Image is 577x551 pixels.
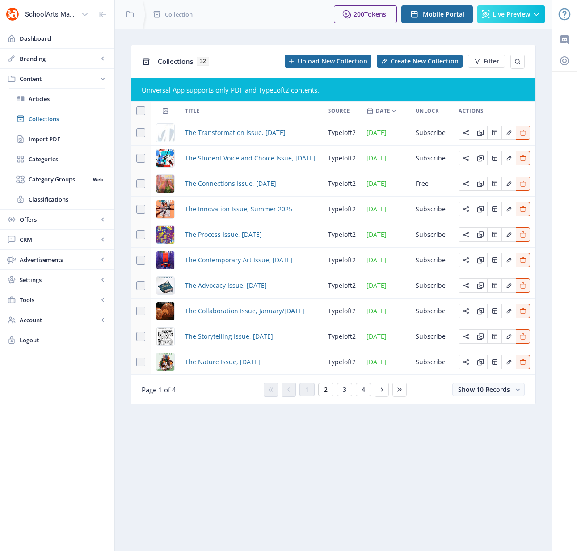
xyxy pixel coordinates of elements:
[9,149,105,169] a: Categories
[410,248,453,273] td: Subscribe
[484,58,499,65] span: Filter
[459,255,473,264] a: Edit page
[410,146,453,171] td: Subscribe
[185,127,286,138] a: The Transformation Issue, [DATE]
[391,58,459,65] span: Create New Collection
[516,332,530,340] a: Edit page
[20,315,98,324] span: Account
[459,204,473,213] a: Edit page
[410,197,453,222] td: Subscribe
[9,109,105,129] a: Collections
[473,153,487,162] a: Edit page
[185,255,293,265] a: The Contemporary Art Issue, [DATE]
[410,171,453,197] td: Free
[131,45,536,404] app-collection-view: Collections
[5,7,20,21] img: properties.app_icon.png
[9,129,105,149] a: Import PDF
[156,251,174,269] img: 10c3aa48-9907-426a-b8e9-0dff08a38197.png
[185,331,273,342] span: The Storytelling Issue, [DATE]
[473,357,487,366] a: Edit page
[343,386,346,393] span: 3
[487,306,501,315] a: Edit page
[459,281,473,289] a: Edit page
[318,383,333,396] button: 2
[323,299,361,324] td: typeloft2
[361,324,410,349] td: [DATE]
[337,383,352,396] button: 3
[487,357,501,366] a: Edit page
[156,302,174,320] img: 9211a670-13fb-492a-930b-e4eb21ad28b3.png
[473,179,487,187] a: Edit page
[473,128,487,136] a: Edit page
[459,357,473,366] a: Edit page
[361,171,410,197] td: [DATE]
[185,280,267,291] span: The Advocacy Issue, [DATE]
[142,85,525,94] div: Universal App supports only PDF and TypeLoft2 contents.
[185,229,262,240] span: The Process Issue, [DATE]
[459,306,473,315] a: Edit page
[29,155,105,164] span: Categories
[468,55,505,68] button: Filter
[20,34,107,43] span: Dashboard
[197,57,209,66] span: 32
[459,128,473,136] a: Edit page
[501,357,516,366] a: Edit page
[29,114,105,123] span: Collections
[185,178,276,189] a: The Connections Issue, [DATE]
[410,222,453,248] td: Subscribe
[410,273,453,299] td: Subscribe
[487,332,501,340] a: Edit page
[25,4,78,24] div: SchoolArts Magazine
[501,306,516,315] a: Edit page
[477,5,545,23] button: Live Preview
[487,153,501,162] a: Edit page
[156,149,174,167] img: 747699b0-7c6b-4e62-84a7-c61ccaa2d4d3.png
[29,135,105,143] span: Import PDF
[501,332,516,340] a: Edit page
[323,349,361,375] td: typeloft2
[473,204,487,213] a: Edit page
[459,230,473,238] a: Edit page
[516,204,530,213] a: Edit page
[410,299,453,324] td: Subscribe
[361,273,410,299] td: [DATE]
[493,11,530,18] span: Live Preview
[410,120,453,146] td: Subscribe
[185,105,200,116] span: Title
[156,124,174,142] img: cover.jpg
[20,235,98,244] span: CRM
[156,353,174,371] img: 784aec82-15c6-4f83-95ee-af48e2a7852c.png
[323,273,361,299] td: typeloft2
[9,189,105,209] a: Classifications
[410,349,453,375] td: Subscribe
[410,324,453,349] td: Subscribe
[487,128,501,136] a: Edit page
[416,105,439,116] span: Unlock
[473,306,487,315] a: Edit page
[29,94,105,103] span: Articles
[501,230,516,238] a: Edit page
[473,281,487,289] a: Edit page
[323,324,361,349] td: typeloft2
[20,255,98,264] span: Advertisements
[371,55,463,68] a: New page
[90,175,105,184] nb-badge: Web
[20,74,98,83] span: Content
[423,11,464,18] span: Mobile Portal
[323,222,361,248] td: typeloft2
[323,197,361,222] td: typeloft2
[487,204,501,213] a: Edit page
[185,153,316,164] span: The Student Voice and Choice Issue, [DATE]
[158,57,193,66] span: Collections
[185,357,260,367] a: The Nature Issue, [DATE]
[9,89,105,109] a: Articles
[156,226,174,244] img: 8e2b6bbf-8dae-414b-a6f5-84a18bbcfe9b.png
[452,383,525,396] button: Show 10 Records
[458,385,510,394] span: Show 10 Records
[401,5,473,23] button: Mobile Portal
[376,105,390,116] span: Date
[299,383,315,396] button: 1
[156,175,174,193] img: 55fb169a-a401-4288-9d6a-d30892a159fa.png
